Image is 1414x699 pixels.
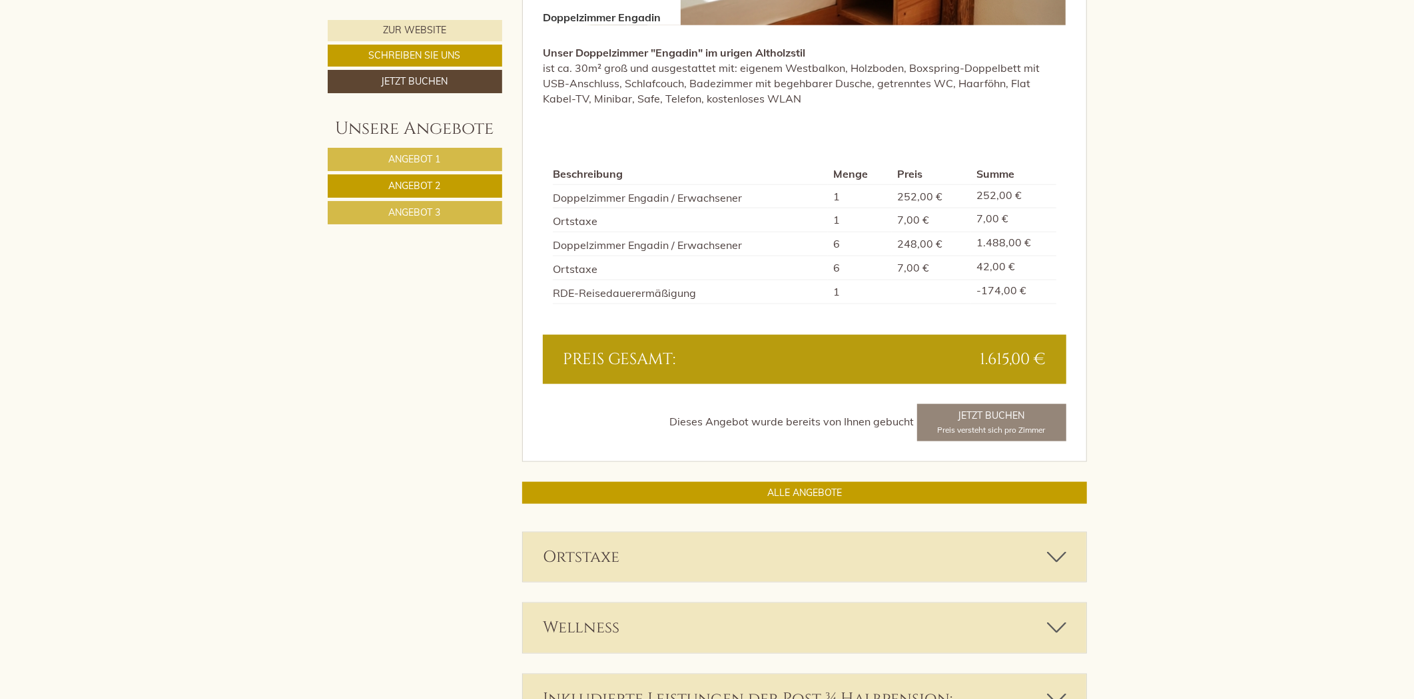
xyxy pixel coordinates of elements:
[897,213,929,226] span: 7,00 €
[828,280,892,304] td: 1
[897,190,942,203] span: 252,00 €
[328,20,502,41] a: Zur Website
[980,348,1046,371] span: 1.615,00 €
[553,348,805,371] div: Preis gesamt:
[971,184,1056,208] td: 252,00 €
[670,415,914,428] span: Dieses Angebot wurde bereits von Ihnen gebucht
[553,232,828,256] td: Doppelzimmer Engadin / Erwachsener
[389,180,441,192] span: Angebot 2
[523,603,1086,652] div: Wellness
[828,256,892,280] td: 6
[328,70,502,93] a: Jetzt buchen
[553,184,828,208] td: Doppelzimmer Engadin / Erwachsener
[971,232,1056,256] td: 1.488,00 €
[828,208,892,232] td: 1
[553,164,828,184] th: Beschreibung
[553,280,828,304] td: RDE-Reisedauerermäßigung
[971,164,1056,184] th: Summe
[828,164,892,184] th: Menge
[328,45,502,67] a: Schreiben Sie uns
[328,116,502,141] div: Unsere Angebote
[828,232,892,256] td: 6
[892,164,971,184] th: Preis
[522,482,1087,504] a: ALLE ANGEBOTE
[897,237,942,250] span: 248,00 €
[553,256,828,280] td: Ortstaxe
[971,280,1056,304] td: -174,00 €
[543,45,1066,106] p: ist ca. 30m² groß und ausgestattet mit: eigenem Westbalkon, Holzboden, Boxspring-Doppelbett mit U...
[971,256,1056,280] td: 42,00 €
[971,208,1056,232] td: 7,00 €
[897,261,929,274] span: 7,00 €
[828,184,892,208] td: 1
[553,208,828,232] td: Ortstaxe
[389,206,441,218] span: Angebot 3
[523,533,1086,582] div: Ortstaxe
[389,153,441,165] span: Angebot 1
[543,46,805,59] strong: Unser Doppelzimmer "Engadin" im urigen Altholzstil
